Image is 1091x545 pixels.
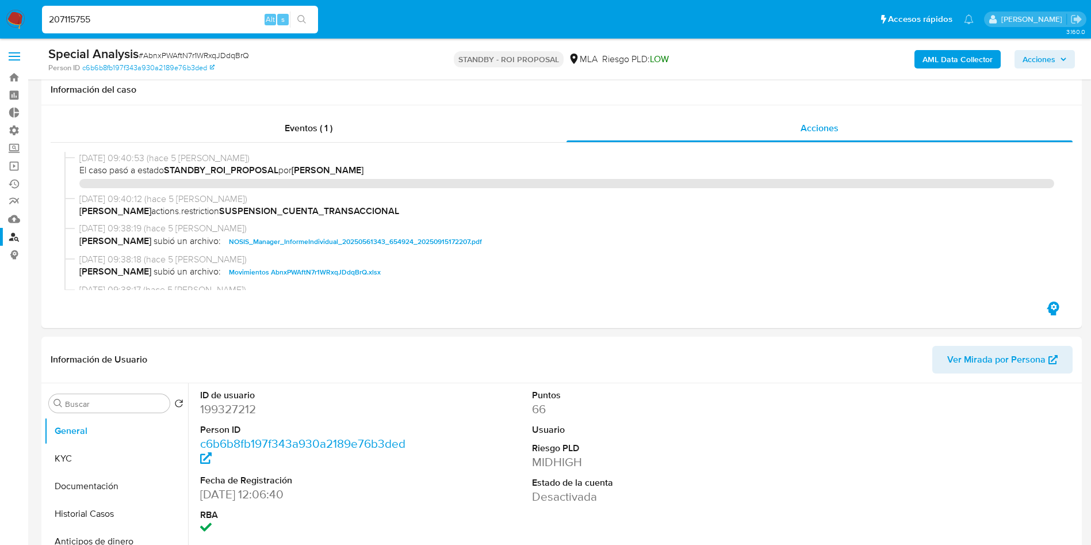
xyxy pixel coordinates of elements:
[602,53,669,66] span: Riesgo PLD:
[532,454,742,470] dd: MIDHIGH
[290,12,313,28] button: search-icon
[1023,50,1055,68] span: Acciones
[200,474,410,487] dt: Fecha de Registración
[285,121,332,135] span: Eventos ( 1 )
[53,399,63,408] button: Buscar
[200,486,410,502] dd: [DATE] 12:06:40
[532,401,742,417] dd: 66
[454,51,564,67] p: STANDBY - ROI PROPOSAL
[532,424,742,436] dt: Usuario
[914,50,1001,68] button: AML Data Collector
[174,399,183,411] button: Volver al orden por defecto
[1070,13,1082,25] a: Salir
[932,346,1073,374] button: Ver Mirada por Persona
[200,509,410,521] dt: RBA
[281,14,285,25] span: s
[48,63,80,73] b: Person ID
[532,389,742,402] dt: Puntos
[200,389,410,402] dt: ID de usuario
[48,44,139,63] b: Special Analysis
[200,435,405,468] a: c6b6b8fb197f343a930a2189e76b3ded
[44,445,188,472] button: KYC
[200,424,410,436] dt: Person ID
[139,49,249,61] span: # AbnxPWAftN7r1WRxqJDdqBrQ
[922,50,993,68] b: AML Data Collector
[51,354,147,365] h1: Información de Usuario
[82,63,215,73] a: c6b6b8fb197f343a930a2189e76b3ded
[888,13,952,25] span: Accesos rápidos
[44,500,188,528] button: Historial Casos
[44,472,188,500] button: Documentación
[42,12,318,27] input: Buscar usuario o caso...
[947,346,1046,374] span: Ver Mirada por Persona
[964,14,974,24] a: Notificaciones
[266,14,275,25] span: Alt
[568,53,598,66] div: MLA
[532,442,742,455] dt: Riesgo PLD
[1001,14,1066,25] p: gustavo.deseta@mercadolibre.com
[1015,50,1075,68] button: Acciones
[650,52,669,66] span: LOW
[532,477,742,489] dt: Estado de la cuenta
[801,121,839,135] span: Acciones
[51,84,1073,96] h1: Información del caso
[200,401,410,417] dd: 199327212
[532,489,742,505] dd: Desactivada
[65,399,165,409] input: Buscar
[44,417,188,445] button: General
